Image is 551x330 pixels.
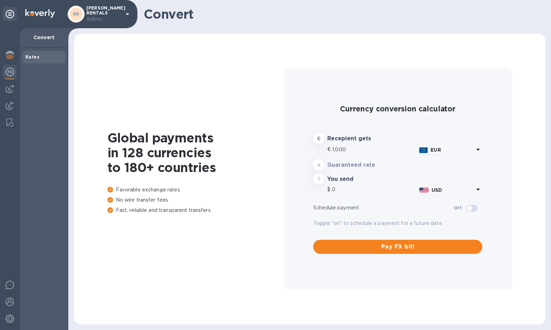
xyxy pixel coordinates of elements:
[327,144,332,155] div: €
[419,188,429,192] img: USD
[25,9,55,18] img: Logo
[332,144,416,155] input: Amount
[86,6,122,23] p: [PERSON_NAME] RENTALS
[319,243,477,251] span: Pay FX bill
[3,7,17,21] div: Unpin categories
[25,54,39,60] b: Rates
[432,187,442,193] b: USD
[107,186,284,194] p: Favorable exchange rates.
[313,173,324,184] div: =
[86,16,122,23] p: Admin
[73,11,79,17] b: SR
[144,7,540,22] h1: Convert
[327,176,396,183] h3: You send
[107,207,284,214] p: Fast, reliable and transparent transfers.
[313,240,482,254] button: Pay FX bill
[313,104,482,113] h2: Currency conversion calculator
[317,136,321,141] strong: €
[332,184,416,195] input: Amount
[6,68,14,76] img: Foreign exchange
[327,184,332,195] div: $
[25,34,63,41] p: Convert
[107,196,284,204] p: No wire transfer fees.
[327,135,396,142] h3: Recepient gets
[327,162,396,169] h3: Guaranteed rate
[313,220,482,227] p: Toggle "on" to schedule a payment for a future date.
[313,204,454,212] p: Schedule payment
[454,205,462,210] b: Off
[431,147,441,153] b: EUR
[107,130,284,175] h1: Global payments in 128 currencies to 180+ countries
[313,159,324,170] div: x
